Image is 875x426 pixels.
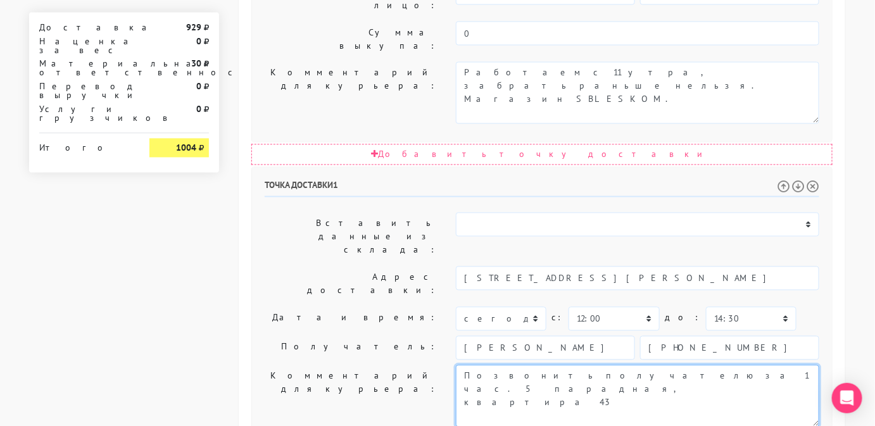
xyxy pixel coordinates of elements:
[191,58,201,70] strong: 30
[30,82,140,100] div: Перевод выручки
[186,22,201,33] strong: 929
[30,60,140,77] div: Материальная ответственность
[255,22,446,57] label: Сумма выкупа:
[196,81,201,92] strong: 0
[30,23,140,32] div: Доставка
[39,139,130,153] div: Итого
[456,336,635,360] input: Имя
[255,307,446,331] label: Дата и время:
[30,37,140,54] div: Наценка за вес
[832,383,862,413] div: Open Intercom Messenger
[251,144,833,165] div: Добавить точку доставки
[665,307,701,329] label: до:
[176,142,196,154] strong: 1004
[255,62,446,124] label: Комментарий для курьера:
[640,336,819,360] input: Телефон
[255,266,446,302] label: Адрес доставки:
[333,180,338,191] span: 1
[30,105,140,123] div: Услуги грузчиков
[551,307,563,329] label: c:
[265,180,819,197] h6: Точка доставки
[196,35,201,47] strong: 0
[255,336,446,360] label: Получатель:
[196,104,201,115] strong: 0
[255,213,446,261] label: Вставить данные из склада:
